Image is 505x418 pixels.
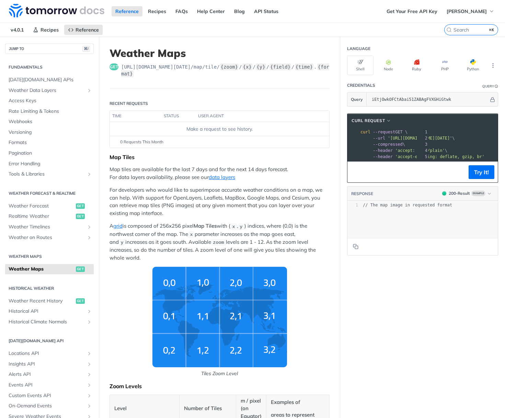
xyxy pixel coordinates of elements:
[442,191,446,195] span: 200
[76,203,85,209] span: get
[5,96,94,106] a: Access Keys
[9,266,74,273] span: Weather Maps
[495,85,498,88] i: Information
[5,285,94,291] h2: Historical Weather
[76,298,85,304] span: get
[9,224,85,230] span: Weather Timelines
[460,56,486,75] button: Python
[64,25,103,35] a: Reference
[9,298,74,304] span: Weather Recent History
[5,211,94,222] a: Realtime Weatherget
[9,160,92,167] span: Error Handling
[220,63,239,70] label: {zoom}
[5,159,94,169] a: Error Handling
[110,63,118,70] span: get
[196,111,315,122] th: user agent
[5,232,94,243] a: Weather on RoutesShow subpages for Weather on Routes
[447,8,487,14] span: [PERSON_NAME]
[347,46,370,52] div: Language
[9,213,74,220] span: Realtime Weather
[9,108,92,115] span: Rate Limiting & Tokens
[110,267,330,377] span: Tiles Zoom Level
[373,142,403,147] span: --compressed
[5,106,94,117] a: Rate Limiting & Tokens
[9,4,104,17] img: Tomorrow.io Weather API Docs
[373,148,393,153] span: --header
[373,136,385,141] span: --url
[368,93,489,106] input: apikey
[87,372,92,377] button: Show subpages for Alerts API
[114,405,175,413] p: Level
[9,382,85,389] span: Events API
[110,166,330,181] p: Map tiles are available for the last 7 days and for the next 14 days forecast. For data layers av...
[110,370,330,377] p: Tiles Zoom Level
[87,309,92,314] button: Show subpages for Historical API
[76,214,85,219] span: get
[161,111,196,122] th: status
[230,6,249,16] a: Blog
[9,171,85,178] span: Tools & Libraries
[87,171,92,177] button: Show subpages for Tools & Libraries
[29,25,62,35] a: Recipes
[184,405,231,413] p: Number of Tiles
[5,359,94,369] a: Insights APIShow subpages for Insights API
[110,154,330,160] div: Map Tiles
[469,165,494,179] button: Try It!
[144,6,170,16] a: Recipes
[5,44,94,54] button: JUMP TO⌘/
[120,240,123,245] span: y
[41,27,59,33] span: Recipes
[87,361,92,367] button: Show subpages for Insights API
[5,169,94,179] a: Tools & LibrariesShow subpages for Tools & Libraries
[352,118,385,124] span: cURL Request
[87,382,92,388] button: Show subpages for Events API
[482,84,498,89] div: QueryInformation
[209,174,235,180] a: data layers
[213,240,224,245] span: zoom
[9,118,92,125] span: Webhooks
[110,186,330,217] p: For developers who would like to superimpose accurate weather conditions on a map, we can help. W...
[5,391,94,401] a: Custom Events APIShow subpages for Custom Events API
[5,190,94,196] h2: Weather Forecast & realtime
[120,139,163,145] span: 0 Requests This Month
[121,63,330,77] span: https://api.tomorrow.io/v4/map/tile/{zoom}/{x}/{y}/{field}/{time}.{format}
[242,63,252,70] label: {x}
[5,338,94,344] h2: [DATE][DOMAIN_NAME] API
[5,264,94,274] a: Weather Mapsget
[87,319,92,325] button: Show subpages for Historical Climate Normals
[482,84,494,89] div: Query
[417,147,428,154] div: 4
[5,296,94,306] a: Weather Recent Historyget
[9,76,92,83] span: [DATE][DOMAIN_NAME] APIs
[363,203,452,207] span: // The map image in requested format
[240,224,242,229] span: y
[232,224,235,229] span: x
[87,393,92,398] button: Show subpages for Custom Events API
[9,319,85,325] span: Historical Climate Normals
[113,126,326,133] div: Make a request to see history.
[487,26,496,33] kbd: ⌘K
[360,130,408,134] span: GET \
[375,56,402,75] button: Node
[110,222,330,262] p: A is composed of 256x256 pixel with ( , ) indices, where (0,0) is the northwest corner of the map...
[5,85,94,96] a: Weather Data LayersShow subpages for Weather Data Layers
[349,117,394,124] button: cURL Request
[5,306,94,317] a: Historical APIShow subpages for Historical API
[256,63,266,70] label: {y}
[172,6,192,16] a: FAQs
[9,87,85,94] span: Weather Data Layers
[471,191,485,196] span: Example
[360,142,405,147] span: \
[351,167,360,177] button: Copy to clipboard
[7,25,27,35] span: v4.0.1
[152,267,287,367] img: weather-grid-map.png
[9,150,92,157] span: Pagination
[5,127,94,138] a: Versioning
[87,351,92,356] button: Show subpages for Locations API
[76,266,85,272] span: get
[5,138,94,148] a: Formats
[190,232,193,237] span: x
[110,47,330,59] h1: Weather Maps
[443,6,498,16] button: [PERSON_NAME]
[82,46,90,52] span: ⌘/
